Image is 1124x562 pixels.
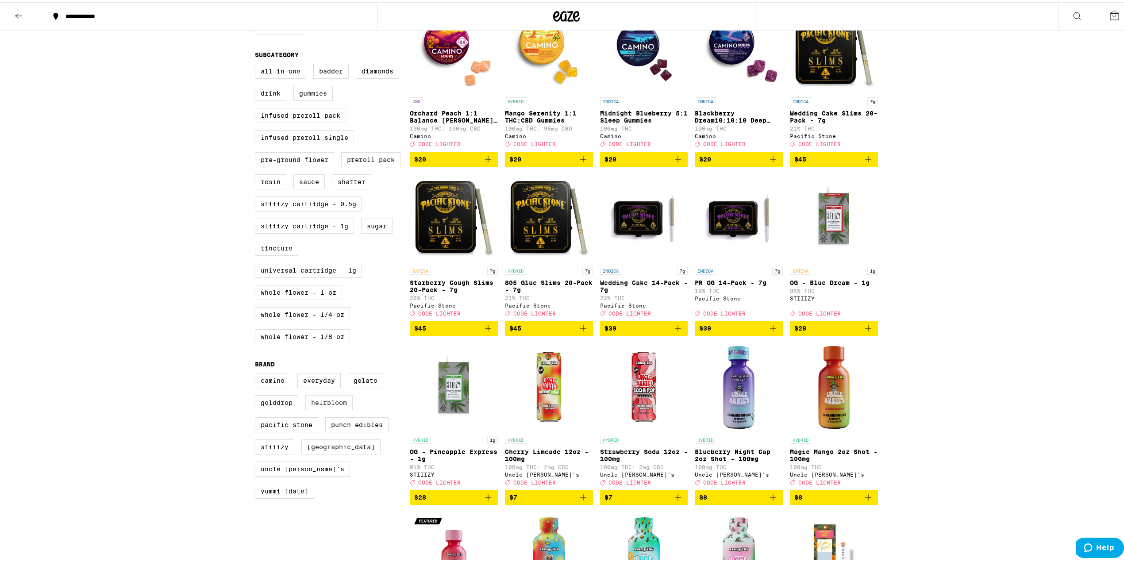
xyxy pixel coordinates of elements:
[604,323,616,330] span: $39
[410,150,498,165] button: Add to bag
[695,446,783,460] p: Blueberry Night Cap 2oz Shot - 100mg
[695,172,783,319] a: Open page for PR OG 14-Pack - 7g from Pacific Stone
[790,286,878,292] p: 85% THC
[255,481,314,497] label: Yummi [DATE]
[608,308,651,314] span: CODE LIGHTER
[695,286,783,292] p: 19% THC
[600,341,688,488] a: Open page for Strawberry Soda 12oz - 100mg from Uncle Arnie's
[410,293,498,299] p: 20% THC
[505,172,593,319] a: Open page for 805 Glue Slims 20-Pack - 7g from Pacific Stone
[695,131,783,137] div: Camino
[794,492,802,499] span: $8
[255,239,298,254] label: Tincture
[255,371,290,386] label: Camino
[410,172,498,260] img: Pacific Stone - Starberry Cough Slims 20-Pack - 7g
[505,341,593,429] img: Uncle Arnie's - Cherry Limeade 12oz - 100mg
[255,194,362,209] label: STIIIZY Cartridge - 0.5g
[790,131,878,137] div: Pacific Stone
[600,172,688,260] img: Pacific Stone - Wedding Cake 14-Pack - 7g
[790,319,878,334] button: Add to bag
[600,131,688,137] div: Camino
[505,95,526,103] p: HYBRID
[487,434,498,442] p: 1g
[410,108,498,122] p: Orchard Peach 1:1 Balance [PERSON_NAME] Gummies
[505,108,593,122] p: Mango Serenity 1:1 THC:CBD Gummies
[600,95,621,103] p: INDICA
[703,139,746,145] span: CODE LIGHTER
[505,265,526,273] p: HYBRID
[600,446,688,460] p: Strawberry Soda 12oz - 100mg
[600,172,688,319] a: Open page for Wedding Cake 14-Pack - 7g from Pacific Stone
[305,393,353,408] label: Heirbloom
[505,446,593,460] p: Cherry Limeade 12oz - 100mg
[513,308,556,314] span: CODE LIGHTER
[790,2,878,91] img: Pacific Stone - Wedding Cake Slims 20-Pack - 7g
[410,446,498,460] p: OG - Pineapple Express - 1g
[703,477,746,483] span: CODE LIGHTER
[414,492,426,499] span: $28
[695,150,783,165] button: Add to bag
[695,462,783,468] p: 100mg THC
[600,470,688,475] div: Uncle [PERSON_NAME]'s
[695,123,783,129] p: 100mg THC
[695,341,783,429] img: Uncle Arnie's - Blueberry Night Cap 2oz Shot - 100mg
[505,434,526,442] p: HYBRID
[794,154,806,161] span: $45
[677,265,688,273] p: 7g
[600,462,688,468] p: 100mg THC: 2mg CBD
[505,2,593,149] a: Open page for Mango Serenity 1:1 THC:CBD Gummies from Camino
[695,2,783,149] a: Open page for Blackberry Dream10:10:10 Deep Sleep Gummies from Camino
[410,95,423,103] p: CBD
[790,341,878,429] img: Uncle Arnie's - Magic Mango 2oz Shot - 100mg
[600,341,688,429] img: Uncle Arnie's - Strawberry Soda 12oz - 100mg
[695,2,783,91] img: Camino - Blackberry Dream10:10:10 Deep Sleep Gummies
[505,319,593,334] button: Add to bag
[255,283,342,298] label: Whole Flower - 1 oz
[505,470,593,475] div: Uncle [PERSON_NAME]'s
[509,154,521,161] span: $20
[410,300,498,306] div: Pacific Stone
[410,277,498,291] p: Starberry Cough Slims 20-Pack - 7g
[695,172,783,260] img: Pacific Stone - PR OG 14-Pack - 7g
[790,470,878,475] div: Uncle [PERSON_NAME]'s
[798,139,841,145] span: CODE LIGHTER
[505,172,593,260] img: Pacific Stone - 805 Glue Slims 20-Pack - 7g
[348,371,383,386] label: Gelato
[255,216,354,231] label: STIIIZY Cartridge - 1g
[410,319,498,334] button: Add to bag
[600,434,621,442] p: HYBRID
[1076,535,1124,558] iframe: Opens a widget where you can find more information
[790,172,878,260] img: STIIIZY - OG - Blue Dream - 1g
[418,477,461,483] span: CODE LIGHTER
[790,265,811,273] p: SATIVA
[255,393,298,408] label: GoldDrop
[255,172,286,187] label: Rosin
[790,150,878,165] button: Add to bag
[600,2,688,149] a: Open page for Midnight Blueberry 5:1 Sleep Gummies from Camino
[695,319,783,334] button: Add to bag
[410,341,498,488] a: Open page for OG - Pineapple Express - 1g from STIIIZY
[790,123,878,129] p: 21% THC
[699,492,707,499] span: $8
[410,265,431,273] p: SATIVA
[505,150,593,165] button: Add to bag
[790,95,811,103] p: INDICA
[703,308,746,314] span: CODE LIGHTER
[410,172,498,319] a: Open page for Starberry Cough Slims 20-Pack - 7g from Pacific Stone
[414,154,426,161] span: $20
[293,172,325,187] label: Sauce
[341,150,400,165] label: Preroll Pack
[361,216,393,231] label: Sugar
[255,437,294,452] label: STIIIZY
[332,172,371,187] label: Shatter
[505,131,593,137] div: Camino
[695,434,716,442] p: HYBRID
[313,62,349,77] label: Badder
[790,2,878,149] a: Open page for Wedding Cake Slims 20-Pack - 7g from Pacific Stone
[255,84,286,99] label: Drink
[790,488,878,503] button: Add to bag
[790,341,878,488] a: Open page for Magic Mango 2oz Shot - 100mg from Uncle Arnie's
[790,293,878,299] div: STIIIZY
[255,106,346,121] label: Infused Preroll Pack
